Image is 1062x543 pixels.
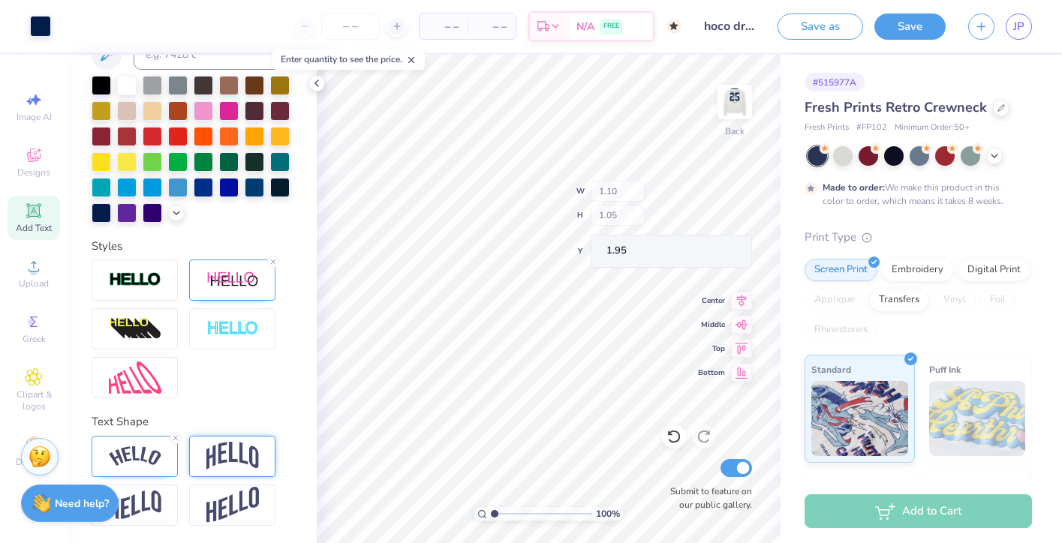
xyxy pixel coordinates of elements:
[92,238,293,255] div: Styles
[823,181,1007,208] div: We make this product in this color to order, which means it takes 8 weeks.
[109,490,161,520] img: Flag
[596,507,620,520] span: 100 %
[811,361,851,377] span: Standard
[477,19,507,34] span: – –
[698,367,725,378] span: Bottom
[92,413,293,430] div: Text Shape
[693,11,766,41] input: Untitled Design
[778,13,863,40] button: Save as
[429,19,459,34] span: – –
[23,333,46,345] span: Greek
[929,477,1018,493] span: Metallic & Glitter Ink
[109,271,161,289] img: Stroke
[16,456,52,468] span: Decorate
[929,381,1026,456] img: Puff Ink
[869,289,929,311] div: Transfers
[698,295,725,306] span: Center
[662,484,752,511] label: Submit to feature on our public gallery.
[811,381,908,456] img: Standard
[698,343,725,354] span: Top
[109,446,161,466] img: Arc
[603,21,619,31] span: FREE
[321,13,380,40] input: – –
[895,121,970,134] span: Minimum Order: 50 +
[805,73,865,91] div: # 515977A
[206,487,259,523] img: Rise
[8,388,60,412] span: Clipart & logos
[1013,18,1024,35] span: JP
[206,442,259,470] img: Arch
[109,361,161,394] img: Free Distort
[725,124,745,138] div: Back
[980,289,1015,311] div: Foil
[805,229,1032,246] div: Print Type
[55,496,109,511] strong: Need help?
[958,259,1030,281] div: Digital Print
[856,121,887,134] span: # FP102
[934,289,976,311] div: Vinyl
[206,320,259,337] img: Negative Space
[720,87,750,117] img: Back
[272,49,425,70] div: Enter quantity to see the price.
[16,222,52,234] span: Add Text
[882,259,953,281] div: Embroidery
[576,19,594,34] span: N/A
[1006,13,1032,40] a: JP
[823,181,885,193] strong: Made to order:
[109,317,161,341] img: 3d Illusion
[811,477,848,493] span: Neon Ink
[805,98,987,116] span: Fresh Prints Retro Crewneck
[206,271,259,289] img: Shadow
[805,259,877,281] div: Screen Print
[805,289,865,311] div: Applique
[874,13,946,40] button: Save
[17,166,50,178] span: Designs
[929,361,961,377] span: Puff Ink
[19,277,49,289] span: Upload
[805,319,877,341] div: Rhinestones
[805,121,849,134] span: Fresh Prints
[134,40,293,70] input: e.g. 7428 c
[17,111,52,123] span: Image AI
[698,319,725,330] span: Middle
